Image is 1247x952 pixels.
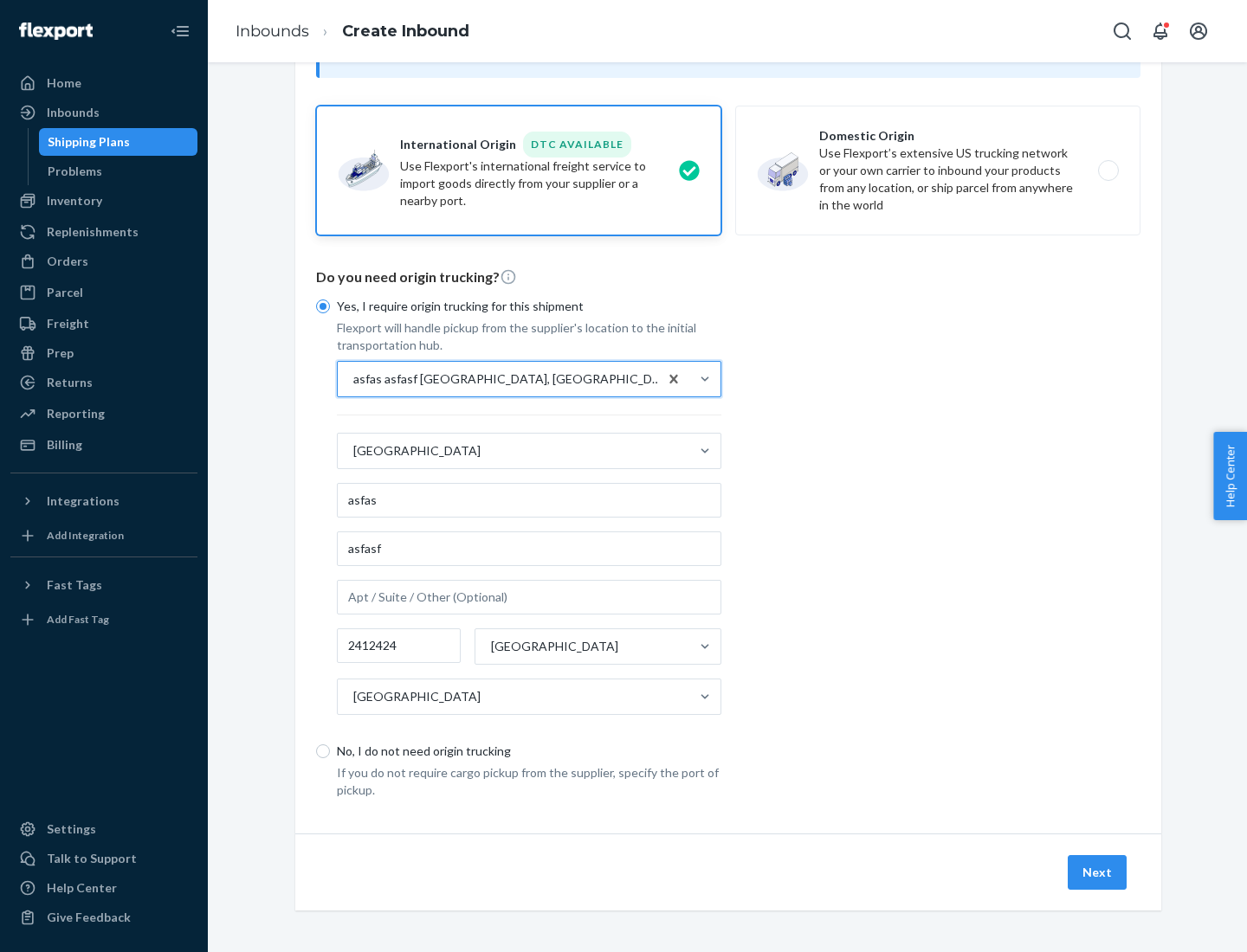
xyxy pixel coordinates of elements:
a: Orders [10,248,197,275]
div: Settings [47,820,96,838]
input: Apt / Suite / Other (Optional) [337,580,721,614]
span: Inbounding with your own carrier? [368,48,750,62]
div: Parcel [47,284,83,301]
a: Shipping Plans [39,128,198,156]
button: Close Navigation [163,14,197,48]
a: Inbounds [236,22,309,41]
input: [GEOGRAPHIC_DATA] [489,638,491,655]
div: Returns [47,374,93,391]
input: Postal Code [337,628,461,663]
div: Home [47,74,81,92]
div: Talk to Support [47,850,137,867]
a: Help Center [10,874,197,902]
button: Open account menu [1181,14,1216,48]
div: Problems [48,163,102,180]
a: Add Integration [10,522,197,550]
div: Give Feedback [47,909,131,926]
input: Facility Name [337,483,721,518]
input: Address [337,531,721,566]
div: Fast Tags [47,576,102,594]
div: asfas asfasf [GEOGRAPHIC_DATA], [GEOGRAPHIC_DATA] 2412424 [353,370,667,388]
a: Talk to Support [10,845,197,872]
a: Returns [10,369,197,396]
div: Add Fast Tag [47,612,109,627]
input: No, I do not need origin trucking [316,744,330,758]
button: Give Feedback [10,904,197,931]
p: Do you need origin trucking? [316,267,1140,287]
a: Problems [39,158,198,185]
a: Inbounds [10,99,197,126]
div: Add Integration [47,528,124,543]
button: Integrations [10,487,197,515]
button: Help Center [1213,432,1247,520]
div: Freight [47,315,89,332]
div: [GEOGRAPHIC_DATA] [353,688,481,705]
div: Orders [47,253,88,270]
p: If you do not require cargo pickup from the supplier, specify the port of pickup. [337,764,721,799]
a: Inventory [10,187,197,215]
a: Reporting [10,400,197,428]
input: Yes, I require origin trucking for this shipment [316,299,330,313]
div: Integrations [47,492,120,510]
div: [GEOGRAPHIC_DATA] [491,638,618,655]
div: Prep [47,344,74,362]
div: Inbounds [47,104,100,121]
p: No, I do not need origin trucking [337,743,721,760]
button: Fast Tags [10,571,197,599]
button: Open Search Box [1105,14,1140,48]
input: [GEOGRAPHIC_DATA] [352,442,353,460]
p: Flexport will handle pickup from the supplier's location to the initial transportation hub. [337,319,721,354]
div: Shipping Plans [48,133,130,151]
div: Inventory [47,192,102,209]
a: Billing [10,431,197,459]
img: Flexport logo [19,23,93,40]
a: Prep [10,339,197,367]
div: Replenishments [47,223,139,241]
p: Yes, I require origin trucking for this shipment [337,298,721,315]
ol: breadcrumbs [222,6,483,57]
a: Add Fast Tag [10,606,197,634]
a: Freight [10,310,197,338]
a: Settings [10,815,197,843]
a: Replenishments [10,218,197,246]
a: Home [10,69,197,97]
div: Help Center [47,879,117,897]
div: [GEOGRAPHIC_DATA] [353,442,481,460]
button: Open notifications [1143,14,1178,48]
div: Billing [47,436,82,453]
input: [GEOGRAPHIC_DATA] [352,688,353,705]
div: Reporting [47,405,105,422]
a: Parcel [10,279,197,306]
a: Create Inbound [342,22,469,41]
button: Next [1068,855,1127,890]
